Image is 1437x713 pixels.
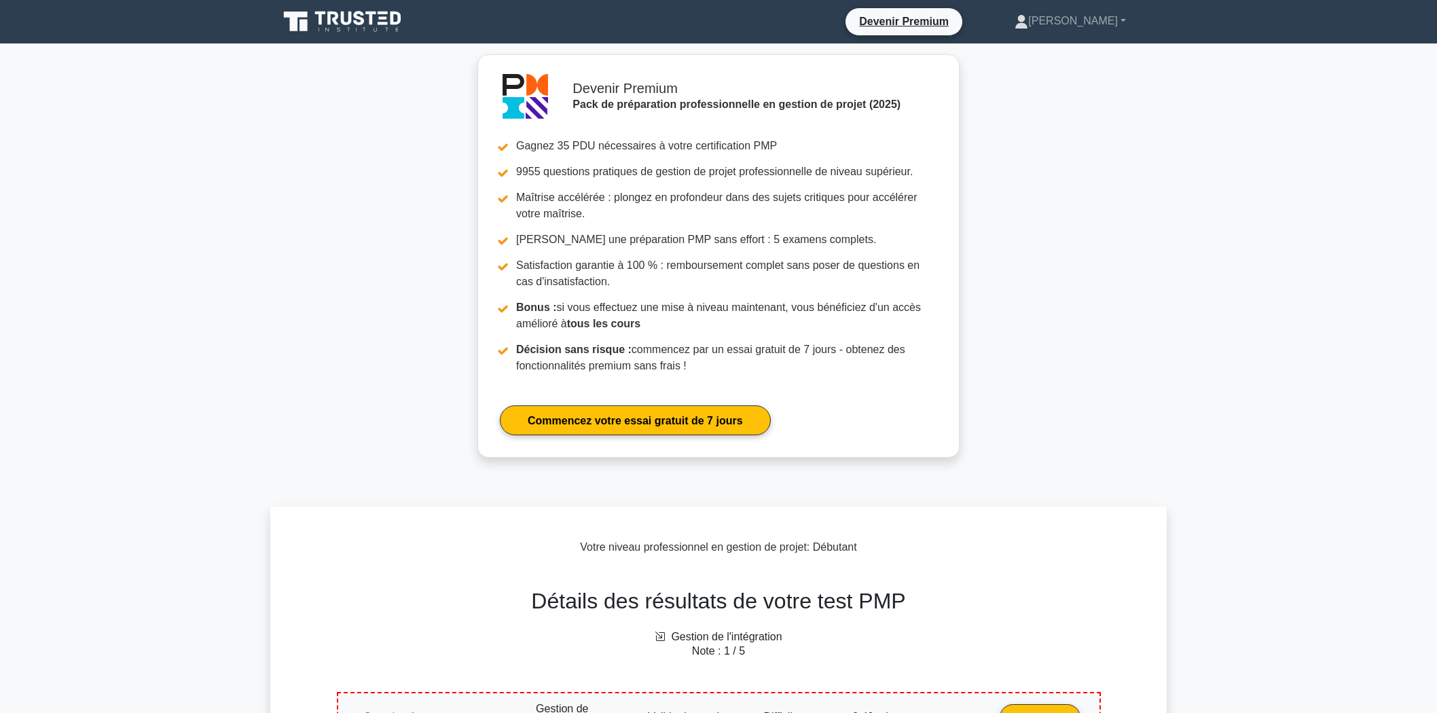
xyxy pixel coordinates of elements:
[807,541,857,553] font: : Débutant
[531,589,905,613] font: Détails des résultats de votre test PMP
[859,16,949,27] font: Devenir Premium
[1028,15,1118,26] font: [PERSON_NAME]
[982,7,1159,35] a: [PERSON_NAME]
[580,541,807,553] font: Votre niveau professionnel en gestion de projet
[500,405,771,435] a: Commencez votre essai gratuit de 7 jours
[851,13,957,30] a: Devenir Premium
[671,631,782,642] font: Gestion de l'intégration
[692,645,745,657] font: Note : 1 / 5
